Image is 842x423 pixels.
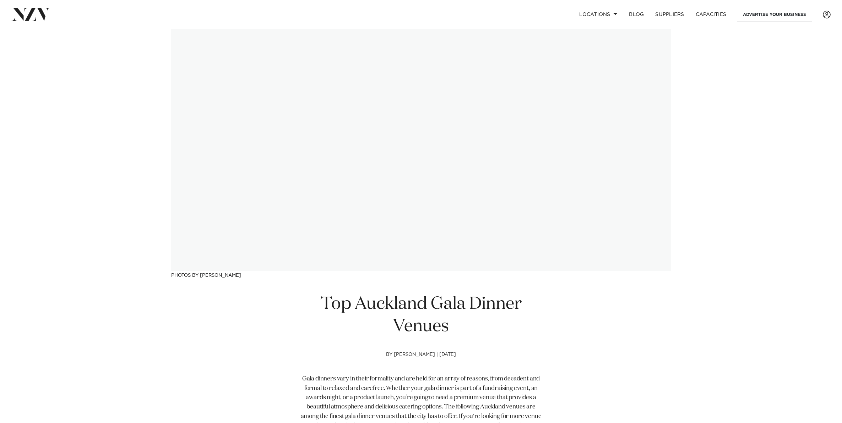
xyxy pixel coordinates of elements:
[300,352,543,375] h4: by [PERSON_NAME] | [DATE]
[574,7,623,22] a: Locations
[11,8,50,21] img: nzv-logo.png
[690,7,732,22] a: Capacities
[623,7,650,22] a: BLOG
[650,7,690,22] a: SUPPLIERS
[300,293,543,338] h1: Top Auckland Gala Dinner Venues
[737,7,812,22] a: Advertise your business
[171,273,241,278] a: Photos by [PERSON_NAME]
